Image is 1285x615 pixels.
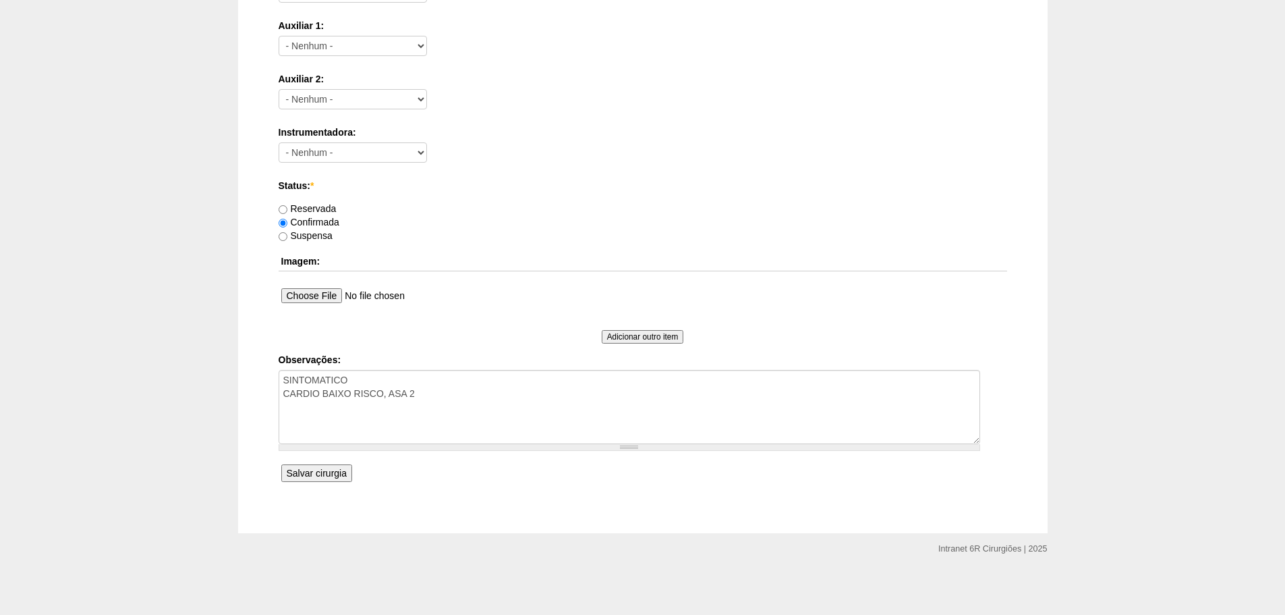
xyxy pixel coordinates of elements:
[279,252,1007,271] th: Imagem:
[279,353,1007,367] label: Observações:
[279,179,1007,192] label: Status:
[281,464,352,482] input: Salvar cirurgia
[279,72,1007,86] label: Auxiliar 2:
[279,203,337,214] label: Reservada
[938,542,1047,556] div: Intranet 6R Cirurgiões | 2025
[310,180,314,191] span: Este campo é obrigatório.
[279,19,1007,32] label: Auxiliar 1:
[279,230,333,241] label: Suspensa
[602,330,684,344] input: Adicionar outro item
[279,126,1007,139] label: Instrumentadora:
[279,217,339,228] label: Confirmada
[279,205,287,214] input: Reservada
[279,219,287,228] input: Confirmada
[279,232,287,241] input: Suspensa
